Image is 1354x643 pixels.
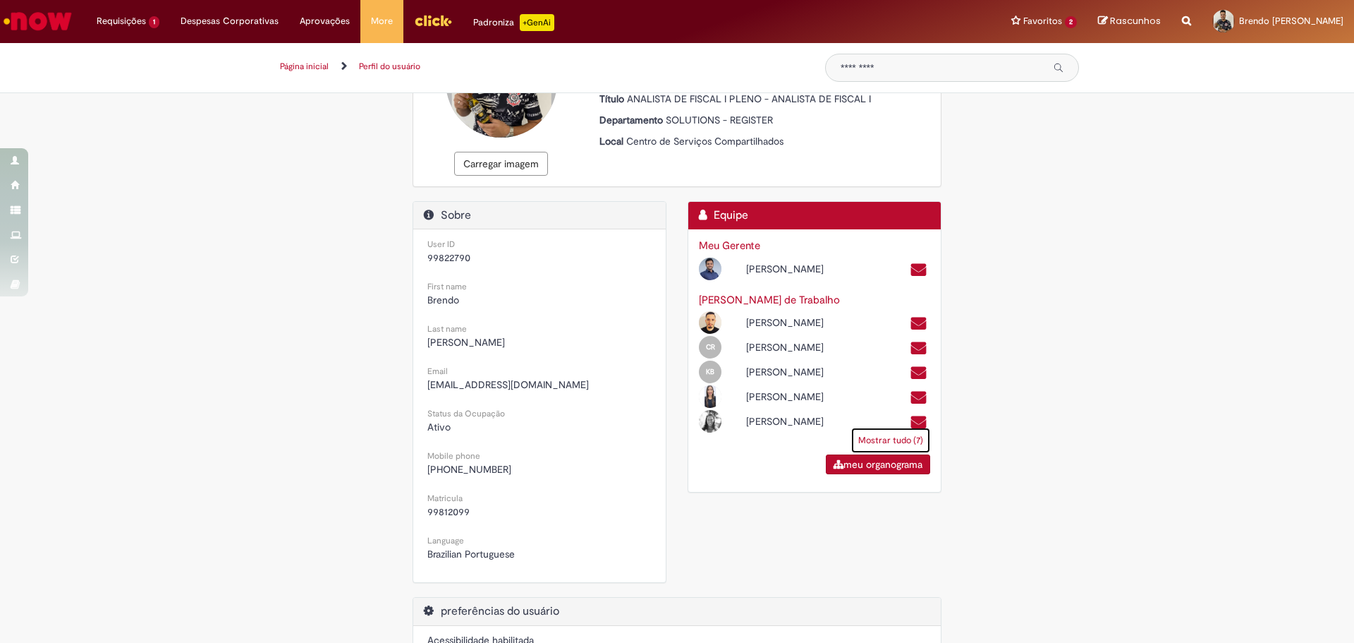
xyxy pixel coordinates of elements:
[599,135,626,148] strong: Local
[910,340,927,356] a: Enviar um e-mail para 99801826@ambev.com.br
[688,408,878,433] div: Open Profile: Rosana Cristina dos Santos da Silva
[688,334,878,359] div: Open Profile: Camila Garcia Rafael
[699,240,930,252] h3: Meu Gerente
[427,336,505,349] span: [PERSON_NAME]
[706,367,714,376] span: KB
[427,323,467,335] small: Last name
[736,365,877,379] div: [PERSON_NAME]
[826,455,930,474] a: meu organograma
[427,535,464,546] small: Language
[910,414,927,431] a: Enviar um e-mail para 99815389@ambev.com.br
[300,14,350,28] span: Aprovações
[427,548,515,560] span: Brazilian Portuguese
[1110,14,1161,28] span: Rascunhos
[520,14,554,31] p: +GenAi
[599,114,666,126] strong: Departamento
[424,605,930,618] h2: preferências do usuário
[275,54,804,80] ul: Trilhas de página
[688,383,878,408] div: Open Profile: Nivea Borges Menezes
[414,10,452,31] img: click_logo_yellow_360x200.png
[427,408,505,419] small: Status da Ocupação
[427,251,470,264] span: 99822790
[910,262,927,278] a: Enviar um e-mail para 99846469@ambev.com.br
[1098,15,1161,28] a: Rascunhos
[280,61,329,72] a: Página inicial
[427,281,467,292] small: First name
[359,61,420,72] a: Perfil do usuário
[1065,16,1077,28] span: 2
[736,414,877,428] div: [PERSON_NAME]
[1239,15,1343,27] span: Brendo [PERSON_NAME]
[736,262,877,276] div: [PERSON_NAME]
[736,340,877,354] div: [PERSON_NAME]
[427,378,589,391] span: [EMAIL_ADDRESS][DOMAIN_NAME]
[851,428,930,453] a: Mostrar tudo (7)
[427,493,463,504] small: Matricula
[427,421,451,433] span: Ativo
[666,114,773,126] span: SOLUTIONS - REGISTER
[427,294,459,306] span: Brendo
[427,505,470,518] span: 99812099
[149,16,159,28] span: 1
[424,209,655,222] h2: Sobre
[699,209,930,222] h2: Equipe
[181,14,279,28] span: Despesas Corporativas
[427,463,511,476] span: [PHONE_NUMBER]
[454,152,548,176] button: Carregar imagem
[910,316,927,332] a: Enviar um e-mail para arnaldo.melo@ambev.com.br
[736,390,877,404] div: [PERSON_NAME]
[688,256,878,280] div: Open Profile: Gustavo Lima Da Silva
[427,450,480,462] small: Mobile phone
[1023,14,1062,28] span: Favoritos
[599,92,627,105] strong: Título
[427,239,455,250] small: User ID
[688,309,878,334] div: Open Profile: Arnaldo Jose Vieira De Melo
[626,135,783,148] span: Centro de Serviços Compartilhados
[910,365,927,381] a: Enviar um e-mail para 99844531@ambev.com.br
[627,92,871,105] span: ANALISTA DE FISCAL I PLENO - ANALISTA DE FISCAL I
[910,390,927,406] a: Enviar um e-mail para 99812223@ambev.com.br
[699,294,930,306] h3: [PERSON_NAME] de Trabalho
[688,359,878,383] div: Open Profile: Karina Santos Barboza
[427,366,448,377] small: Email
[1,7,74,35] img: ServiceNow
[706,342,715,351] span: CR
[473,14,554,31] div: Padroniza
[371,14,393,28] span: More
[97,14,146,28] span: Requisições
[736,316,877,330] div: [PERSON_NAME]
